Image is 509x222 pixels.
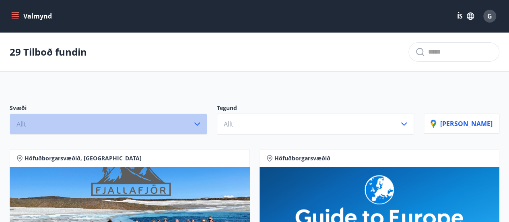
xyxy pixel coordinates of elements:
[217,114,414,135] button: Allt
[10,114,207,135] button: Allt
[424,114,499,134] button: [PERSON_NAME]
[10,45,87,59] p: 29 Tilboð fundin
[431,119,493,128] p: [PERSON_NAME]
[274,154,330,162] span: Höfuðborgarsvæðið
[10,9,55,23] button: menu
[224,120,233,129] span: Allt
[25,154,142,162] span: Höfuðborgarsvæðið, [GEOGRAPHIC_DATA]
[10,104,207,114] p: Svæði
[453,9,478,23] button: ÍS
[487,12,492,21] span: G
[217,104,414,114] p: Tegund
[16,120,26,129] span: Allt
[480,6,499,26] button: G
